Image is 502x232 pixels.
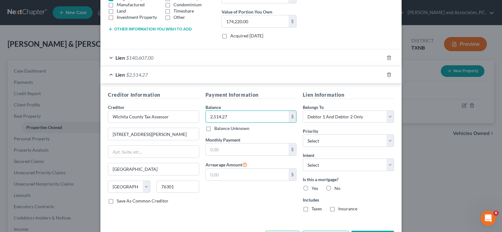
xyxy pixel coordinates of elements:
[222,15,289,27] input: 0.00
[206,169,289,181] input: 0.00
[174,14,185,20] label: Other
[206,104,221,111] label: Balance
[206,161,247,168] label: Arrearage Amount
[312,185,318,192] label: Yes
[115,55,125,61] span: Lien
[117,14,157,20] label: Investment Property
[303,105,324,110] span: Belongs To
[117,198,168,204] label: Save As Common Creditor
[117,2,145,8] label: Manufactured
[303,152,314,159] label: Intent
[334,185,340,192] label: No
[126,72,148,78] span: $2,514.27
[115,72,125,78] span: Lien
[230,33,263,39] label: Acquired [DATE]
[108,163,199,175] input: Enter city...
[157,181,199,193] input: Enter zip...
[222,8,272,15] label: Value of Portion You Own
[303,91,394,99] h5: Lien Information
[108,27,192,32] button: Other information you wish to add
[206,91,297,99] h5: Payment Information
[303,197,394,203] label: Includes
[108,91,199,99] h5: Creditor Information
[108,105,125,110] span: Creditor
[303,176,394,183] label: Is this a mortgage?
[206,143,289,155] input: 0.00
[174,2,202,8] label: Condominium
[214,125,249,132] label: Balance Unknown
[289,169,296,181] div: $
[312,206,322,212] label: Taxes
[206,137,240,143] label: Monthly Payment
[303,128,318,134] span: Priority
[108,111,199,123] input: Search creditor by name...
[289,111,296,123] div: $
[494,211,499,216] span: 6
[481,211,496,226] iframe: Intercom live chat
[108,146,199,158] input: Apt, Suite, etc...
[338,206,357,212] label: Insurance
[117,8,126,14] label: Land
[126,55,153,61] span: $140,607.00
[206,111,289,123] input: 0.00
[289,143,296,155] div: $
[174,8,194,14] label: Timeshare
[289,15,296,27] div: $
[108,128,199,140] input: Enter address...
